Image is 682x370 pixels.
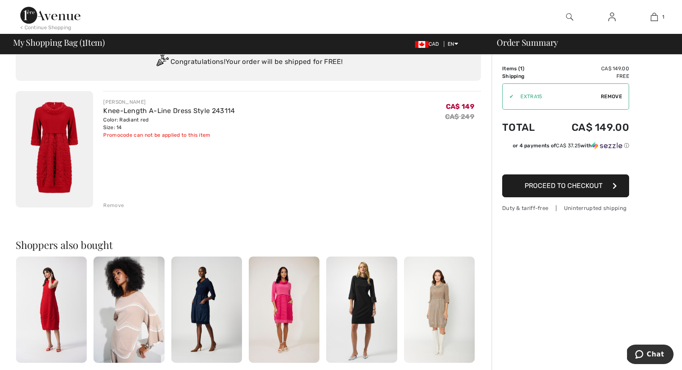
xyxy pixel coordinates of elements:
[556,143,580,149] span: CA$ 37.25
[548,72,629,80] td: Free
[13,38,105,47] span: My Shopping Bag ( Item)
[502,72,548,80] td: Shipping
[520,66,522,72] span: 1
[103,107,235,115] a: Knee-Length A-Line Dress Style 243114
[633,12,675,22] a: 1
[16,240,481,250] h2: Shoppers also bought
[171,257,242,363] img: Casual Knee-Length A-Line Dress Style 173444
[249,257,319,363] img: Knee-Length A-Line Dress Style 243114
[525,182,602,190] span: Proceed to Checkout
[103,202,124,209] div: Remove
[20,7,80,24] img: 1ère Avenue
[514,84,601,109] input: Promo code
[26,54,471,71] div: Congratulations! Your order will be shipped for FREE!
[651,12,658,22] img: My Bag
[16,257,87,363] img: Knee-Length Shift Dress Style 241204
[404,257,475,363] img: Casual Knee-Length A-Line Dress Style 173444
[446,102,474,110] span: CA$ 149
[20,24,71,31] div: < Continue Shopping
[503,93,514,100] div: ✔
[502,65,548,72] td: Items ( )
[16,91,93,207] img: Knee-Length A-Line Dress Style 243114
[602,12,622,22] a: Sign In
[154,54,170,71] img: Congratulation2.svg
[326,257,397,363] img: Mini Shift Dress with Fringe Style 253054
[608,12,616,22] img: My Info
[548,65,629,72] td: CA$ 149.00
[82,36,85,47] span: 1
[103,116,235,131] div: Color: Radiant red Size: 14
[548,113,629,142] td: CA$ 149.00
[601,93,622,100] span: Remove
[566,12,573,22] img: search the website
[445,113,474,121] s: CA$ 249
[513,142,629,149] div: or 4 payments of with
[415,41,429,48] img: Canadian Dollar
[502,152,629,171] iframe: PayPal-paypal
[502,174,629,197] button: Proceed to Checkout
[502,113,548,142] td: Total
[415,41,443,47] span: CAD
[93,257,164,363] img: Loose Fit Striped Pullover Style 252932
[103,98,235,106] div: [PERSON_NAME]
[448,41,458,47] span: EN
[487,38,677,47] div: Order Summary
[627,345,674,366] iframe: Opens a widget where you can chat to one of our agents
[592,142,622,149] img: Sezzle
[103,131,235,139] div: Promocode can not be applied to this item
[502,204,629,212] div: Duty & tariff-free | Uninterrupted shipping
[502,142,629,152] div: or 4 payments ofCA$ 37.25withSezzle Click to learn more about Sezzle
[662,13,664,21] span: 1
